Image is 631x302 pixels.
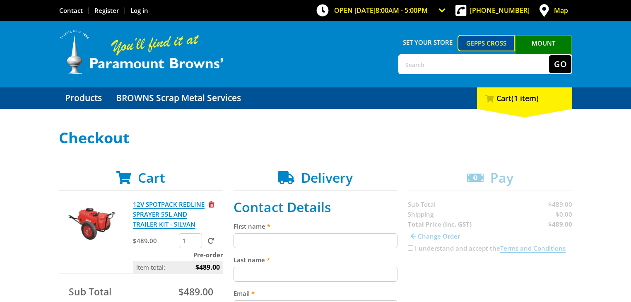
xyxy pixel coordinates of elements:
[515,35,572,66] a: Mount [PERSON_NAME]
[477,87,572,109] div: Cart
[234,233,398,248] input: Please enter your first name.
[195,261,220,273] span: $489.00
[138,169,165,186] span: Cart
[67,199,116,249] img: 12V SPOTPACK REDLINE SPRAYER 55L AND TRAILER KIT - SILVAN
[398,35,458,50] span: Set your store
[133,200,205,229] a: 12V SPOTPACK REDLINE SPRAYER 55L AND TRAILER KIT - SILVAN
[178,285,213,298] span: $489.00
[59,130,572,146] h1: Checkout
[59,29,224,75] img: Paramount Browns'
[130,6,148,14] a: Log in
[376,6,428,15] span: 8:00am - 5:00pm
[59,87,108,109] a: Go to the Products page
[59,6,83,14] a: Go to the Contact page
[234,221,398,231] label: First name
[549,55,571,73] button: Go
[209,200,214,208] a: Remove from cart
[399,55,549,73] input: Search
[301,169,353,186] span: Delivery
[133,261,223,273] p: Item total:
[234,267,398,282] input: Please enter your last name.
[334,6,428,15] span: OPEN [DATE]
[234,288,398,298] label: Email
[234,199,398,215] h2: Contact Details
[511,93,539,103] span: (1 item)
[110,87,247,109] a: Go to the BROWNS Scrap Metal Services page
[94,6,119,14] a: Go to the registration page
[133,250,223,260] p: Pre-order
[234,255,398,265] label: Last name
[458,35,515,51] a: Gepps Cross
[133,236,177,246] p: $489.00
[69,285,111,298] span: Sub Total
